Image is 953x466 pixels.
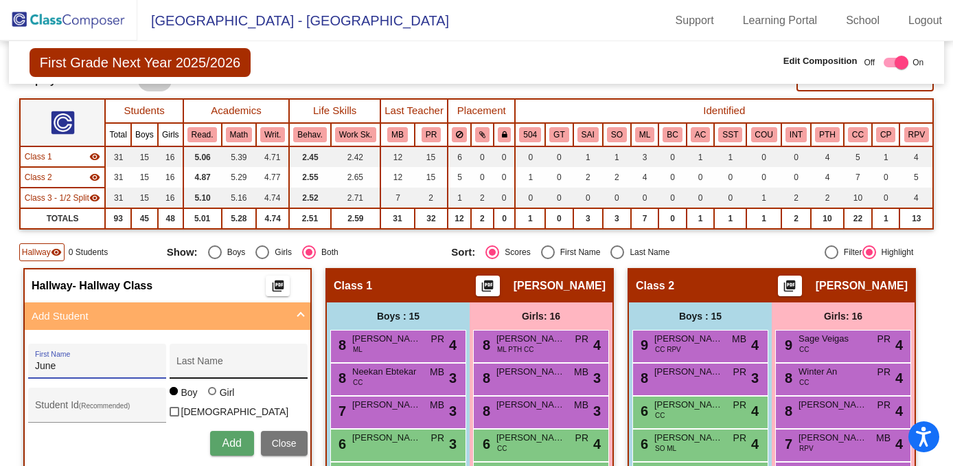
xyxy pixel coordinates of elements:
[499,246,530,258] div: Scores
[519,127,541,142] button: 504
[20,146,106,167] td: Jennifer Kingsland - No Class Name
[183,99,290,123] th: Academics
[335,337,346,353] span: 8
[835,10,891,32] a: School
[353,344,363,355] span: ML
[665,10,725,32] a: Support
[877,365,891,379] span: PR
[654,365,723,379] span: [PERSON_NAME]
[131,146,158,167] td: 15
[73,279,153,293] span: - Hallway Class
[380,123,415,146] th: Melinda Baer
[815,127,840,142] button: PTH
[183,167,222,188] td: 4.87
[876,246,914,258] div: Highlight
[781,188,811,208] td: 2
[844,188,872,208] td: 10
[380,99,448,123] th: Last Teacher
[496,332,565,346] span: [PERSON_NAME]
[687,123,714,146] th: Academic Concern (Overall)
[781,208,811,229] td: 2
[607,127,627,142] button: SO
[654,398,723,412] span: [PERSON_NAME]
[573,167,603,188] td: 2
[732,332,746,346] span: MB
[799,344,809,355] span: CC
[131,208,158,229] td: 45
[872,208,899,229] td: 1
[895,401,903,421] span: 4
[32,279,73,293] span: Hallway
[256,146,289,167] td: 4.71
[69,246,108,258] span: 0 Students
[799,332,867,346] span: Sage Veigas
[899,208,933,229] td: 13
[256,167,289,188] td: 4.77
[25,302,310,330] mat-expansion-panel-header: Add Student
[496,365,565,379] span: [PERSON_NAME]
[838,246,862,258] div: Filter
[876,127,895,142] button: CP
[449,401,457,421] span: 3
[714,188,746,208] td: 0
[335,436,346,452] span: 6
[430,398,444,412] span: MB
[811,188,844,208] td: 2
[335,370,346,386] span: 8
[687,188,714,208] td: 0
[816,279,908,293] span: [PERSON_NAME]
[181,403,289,420] span: [DEMOGRAPHIC_DATA]
[448,208,471,229] td: 12
[899,167,933,188] td: 5
[637,436,648,452] span: 6
[895,368,903,388] span: 4
[183,146,222,167] td: 5.06
[624,246,669,258] div: Last Name
[732,10,829,32] a: Learning Portal
[545,188,573,208] td: 0
[415,167,448,188] td: 15
[352,398,421,412] span: [PERSON_NAME]
[431,332,444,346] span: PR
[593,401,601,421] span: 3
[577,127,599,142] button: SAI
[219,386,235,399] div: Girl
[781,403,792,419] span: 8
[904,127,929,142] button: RPV
[352,431,421,445] span: [PERSON_NAME] Call
[781,146,811,167] td: 0
[663,127,682,142] button: BC
[494,167,516,188] td: 0
[479,370,490,386] span: 8
[778,276,802,296] button: Print Students Details
[799,431,867,445] span: [PERSON_NAME]
[105,123,131,146] th: Total
[631,167,658,188] td: 4
[746,146,781,167] td: 0
[781,123,811,146] th: Intervention
[494,188,516,208] td: 0
[864,56,875,69] span: Off
[545,123,573,146] th: Gifted and Talented
[603,188,631,208] td: 0
[496,398,565,412] span: [PERSON_NAME]
[335,403,346,419] span: 7
[733,398,746,412] span: PR
[331,208,380,229] td: 2.59
[35,405,159,416] input: Student Id
[387,127,408,142] button: MB
[514,279,606,293] span: [PERSON_NAME]
[256,188,289,208] td: 4.74
[167,245,441,259] mat-radio-group: Select an option
[636,279,674,293] span: Class 2
[714,123,746,146] th: SST done this year
[515,188,545,208] td: 0
[603,167,631,188] td: 2
[772,302,915,330] div: Girls: 16
[158,188,183,208] td: 16
[781,167,811,188] td: 0
[844,208,872,229] td: 22
[751,401,759,421] span: 4
[714,167,746,188] td: 0
[872,188,899,208] td: 0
